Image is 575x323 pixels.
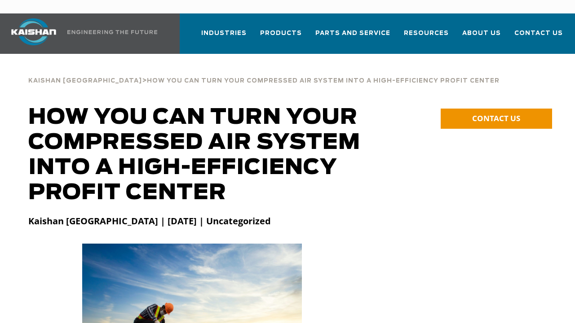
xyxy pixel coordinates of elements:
a: Industries [201,22,247,52]
span: CONTACT US [472,113,520,123]
div: > [28,67,500,88]
a: Contact Us [514,22,563,52]
span: Parts and Service [315,28,390,39]
span: Resources [404,28,449,39]
a: Kaishan [GEOGRAPHIC_DATA] [28,76,142,84]
span: Industries [201,28,247,39]
span: About Us [462,28,501,39]
h1: How You Can Turn Your Compressed Air System into a High-Efficiency Profit Center [28,105,414,205]
img: Engineering the future [67,30,157,34]
span: How You Can Turn Your Compressed Air System into a High-Efficiency Profit Center [147,78,500,84]
a: Products [260,22,302,52]
a: How You Can Turn Your Compressed Air System into a High-Efficiency Profit Center [147,76,500,84]
span: Products [260,28,302,39]
span: Contact Us [514,28,563,39]
a: About Us [462,22,501,52]
a: Resources [404,22,449,52]
strong: Kaishan [GEOGRAPHIC_DATA] | [DATE] | Uncategorized [28,215,271,227]
a: CONTACT US [441,109,552,129]
span: Kaishan [GEOGRAPHIC_DATA] [28,78,142,84]
a: Parts and Service [315,22,390,52]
